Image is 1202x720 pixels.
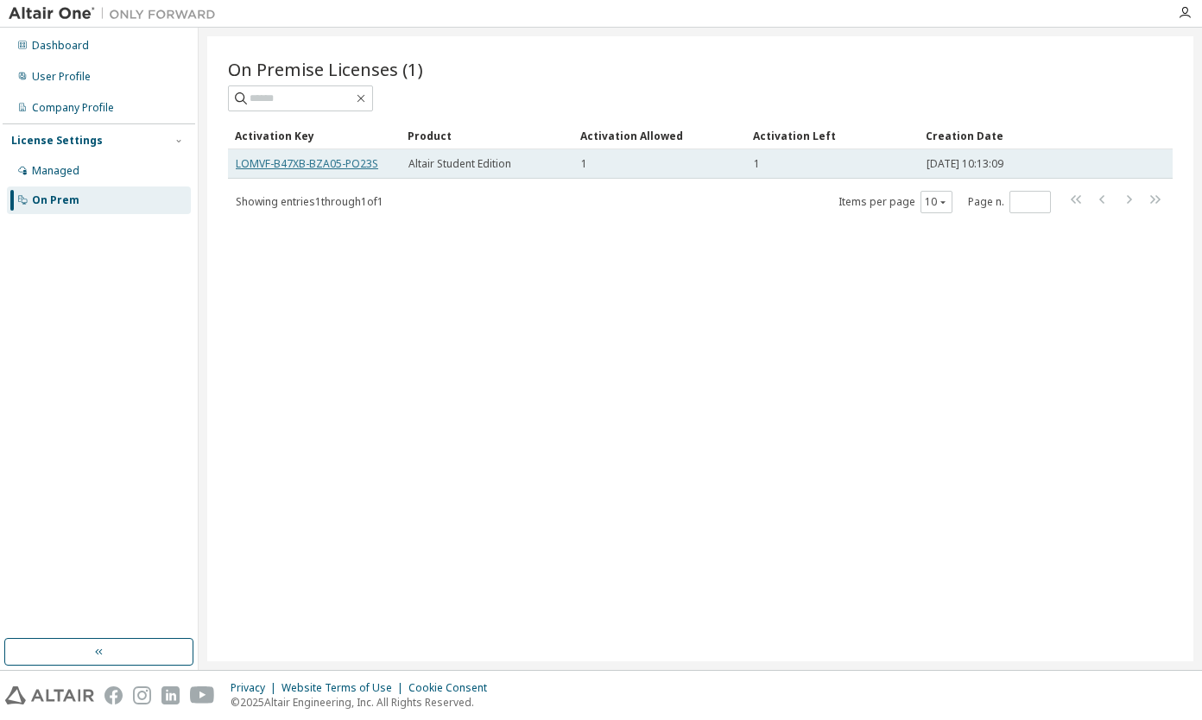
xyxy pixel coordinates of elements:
[925,195,948,209] button: 10
[282,681,408,695] div: Website Terms of Use
[104,686,123,704] img: facebook.svg
[32,39,89,53] div: Dashboard
[32,193,79,207] div: On Prem
[968,191,1051,213] span: Page n.
[231,695,497,710] p: © 2025 Altair Engineering, Inc. All Rights Reserved.
[838,191,952,213] span: Items per page
[190,686,215,704] img: youtube.svg
[580,122,739,149] div: Activation Allowed
[754,157,760,171] span: 1
[32,70,91,84] div: User Profile
[753,122,912,149] div: Activation Left
[32,101,114,115] div: Company Profile
[408,122,566,149] div: Product
[231,681,282,695] div: Privacy
[236,194,383,209] span: Showing entries 1 through 1 of 1
[408,157,511,171] span: Altair Student Edition
[228,57,423,81] span: On Premise Licenses (1)
[927,157,1003,171] span: [DATE] 10:13:09
[926,122,1097,149] div: Creation Date
[32,164,79,178] div: Managed
[236,156,378,171] a: LOMVF-B47XB-BZA05-PO23S
[11,134,103,148] div: License Settings
[581,157,587,171] span: 1
[408,681,497,695] div: Cookie Consent
[161,686,180,704] img: linkedin.svg
[5,686,94,704] img: altair_logo.svg
[9,5,225,22] img: Altair One
[235,122,394,149] div: Activation Key
[133,686,151,704] img: instagram.svg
